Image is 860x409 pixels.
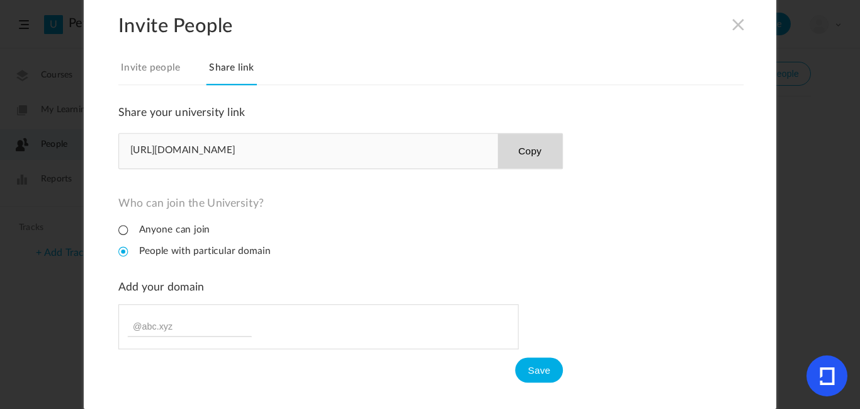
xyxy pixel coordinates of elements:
input: @abc.xyz [127,315,252,337]
button: Save [516,357,563,383]
a: Invite people [118,59,183,85]
span: Add your domain [118,281,204,292]
span: [URL][DOMAIN_NAME] [130,144,235,157]
li: People with particular domain [118,245,271,257]
a: Share link [207,59,257,85]
h2: Invite People [118,14,776,37]
button: Copy [497,134,562,168]
li: Anyone can join [118,224,210,236]
span: Share your university link [118,107,246,118]
h3: Who can join the University? [118,197,563,210]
